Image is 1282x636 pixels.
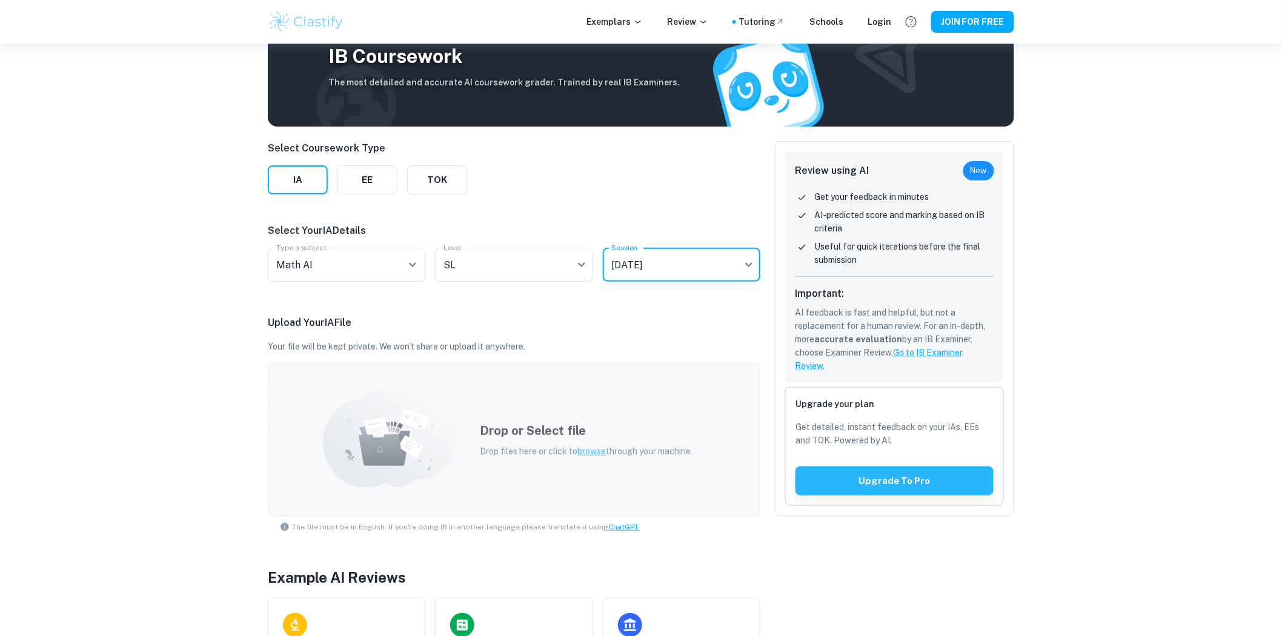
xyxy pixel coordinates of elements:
h6: Important: [795,287,994,301]
p: Upload Your IA File [268,316,760,330]
div: [DATE] [603,248,760,282]
button: Open [404,256,421,273]
p: Select Coursework Type [268,141,467,156]
button: Upgrade to pro [795,466,994,495]
img: Clastify logo [268,10,345,34]
h5: Drop or Select file [480,422,691,440]
span: browse [578,446,606,456]
p: Drop files here or click to through your machine [480,445,691,458]
span: The file must be in English. If you're doing IB in another language please translate it using [292,522,640,532]
p: Exemplars [586,15,643,28]
p: Review [667,15,708,28]
h6: Upgrade your plan [795,397,994,411]
button: IA [268,165,328,194]
button: TOK [407,165,467,194]
p: Select Your IA Details [268,224,760,238]
a: Login [868,15,891,28]
p: Get your feedback in minutes [814,190,929,204]
label: Type a subject [276,242,327,253]
button: JOIN FOR FREE [931,11,1014,33]
button: Help and Feedback [901,12,922,32]
h6: Review using AI [795,164,869,178]
label: Session [611,242,638,253]
b: accurate evaluation [814,334,902,344]
p: AI feedback is fast and helpful, but not a replacement for a human review. For an in-depth, more ... [795,306,994,373]
a: Tutoring [739,15,785,28]
label: Level [443,242,462,253]
a: ChatGPT. [608,523,640,531]
h6: The most detailed and accurate AI coursework grader. Trained by real IB Examiners. [328,76,680,89]
div: SL [435,248,593,282]
p: Useful for quick iterations before the final submission [814,240,994,267]
a: Schools [809,15,843,28]
p: Get detailed, instant feedback on your IAs, EEs and TOK. Powered by AI. [795,420,994,447]
p: AI-predicted score and marking based on IB criteria [814,208,994,235]
button: EE [337,165,397,194]
span: New [963,165,994,177]
h4: Example AI Reviews [268,566,760,588]
p: Your file will be kept private. We won't share or upload it anywhere. [268,340,760,353]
